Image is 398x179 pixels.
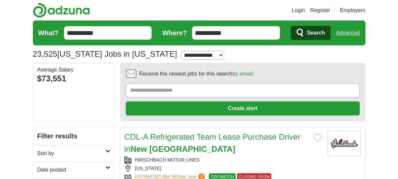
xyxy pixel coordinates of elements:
[124,165,322,172] div: [US_STATE]
[149,144,235,153] strong: [GEOGRAPHIC_DATA]
[340,6,365,14] a: Employers
[33,145,114,162] a: Sort by
[336,26,360,40] a: Advanced
[124,132,300,153] a: CDL-A Refrigerated Team Lease Purchase Driver inNew [GEOGRAPHIC_DATA]
[37,67,110,73] div: Average Salary
[232,71,252,77] a: by email
[37,149,105,158] h2: Sort by
[33,49,177,58] h1: [US_STATE] Jobs in [US_STATE]
[291,26,331,40] button: Search
[310,6,330,14] a: Register
[314,134,322,142] button: Add to favorite jobs
[33,127,114,145] h2: Filter results
[162,28,187,38] label: Where?
[37,73,110,85] div: $73,551
[135,157,200,163] a: HIRSCHBACH MOTOR LINES
[292,6,305,14] a: Login
[33,162,114,178] a: Date posted
[37,166,105,174] h2: Date posted
[130,144,147,153] strong: New
[126,101,360,116] button: Create alert
[33,48,57,60] span: 23,525
[307,26,325,40] span: Search
[139,70,254,78] span: Receive the newest jobs for this search :
[33,3,90,18] img: Adzuna logo
[328,131,361,156] img: Hirschbach Motor Lines logo
[38,28,59,38] label: What?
